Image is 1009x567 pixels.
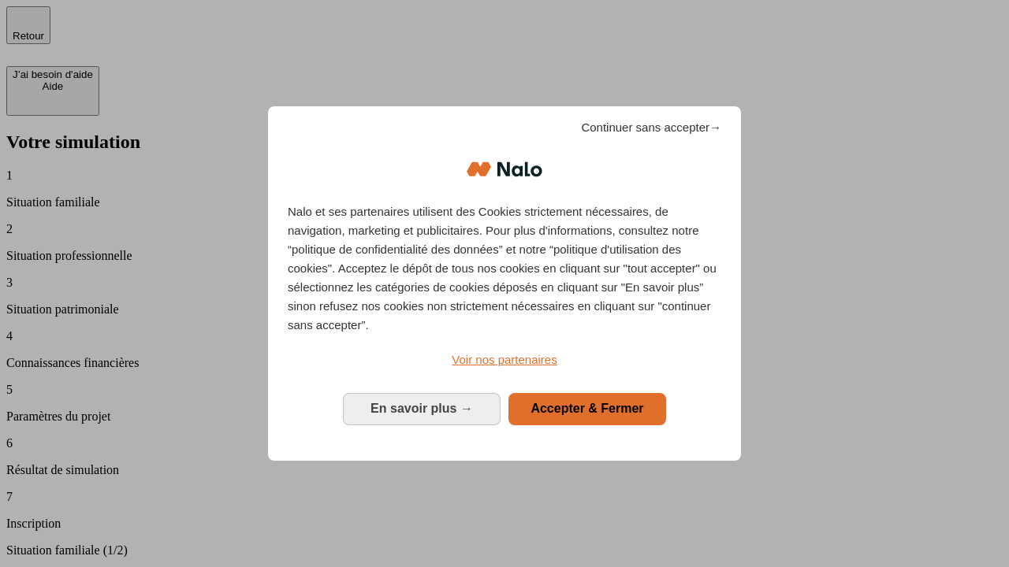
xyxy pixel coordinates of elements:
span: En savoir plus → [370,402,473,415]
img: Logo [467,146,542,193]
span: Voir nos partenaires [452,353,557,366]
span: Continuer sans accepter→ [581,118,721,137]
button: Accepter & Fermer: Accepter notre traitement des données et fermer [508,393,666,424]
a: Voir nos partenaires [288,350,721,369]
button: En savoir plus: Configurer vos consentements [343,393,501,424]
p: Nalo et ses partenaires utilisent des Cookies strictement nécessaires, de navigation, marketing e... [288,202,721,335]
div: Bienvenue chez Nalo Gestion du consentement [268,106,741,460]
span: Accepter & Fermer [531,402,643,415]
